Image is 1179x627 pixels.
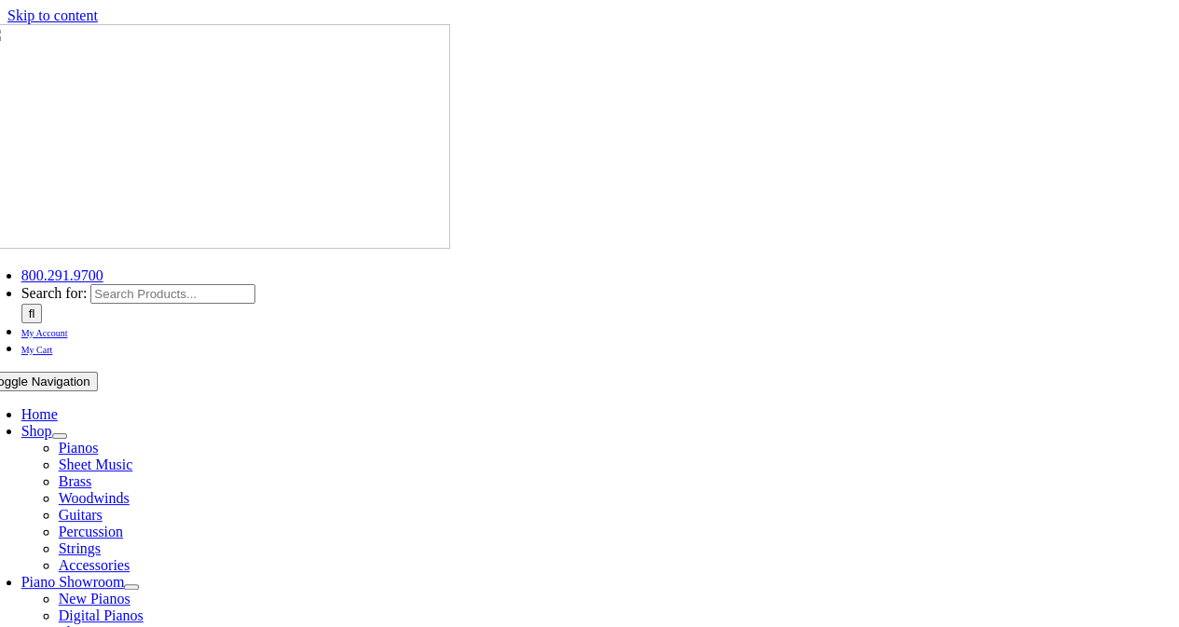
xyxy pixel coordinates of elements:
[21,406,58,422] a: Home
[21,574,125,590] a: Piano Showroom
[21,323,68,339] a: My Account
[59,540,101,556] a: Strings
[21,285,88,301] span: Search for:
[90,284,255,304] input: Search Products...
[7,7,98,23] a: Skip to content
[21,345,53,355] span: My Cart
[59,457,133,472] a: Sheet Music
[52,433,67,439] button: Open submenu of Shop
[59,524,123,539] a: Percussion
[21,340,53,356] a: My Cart
[124,584,139,590] button: Open submenu of Piano Showroom
[59,440,99,456] a: Pianos
[21,304,43,323] input: Search
[59,607,144,623] a: Digital Pianos
[59,473,92,489] a: Brass
[21,423,52,439] a: Shop
[59,490,130,506] a: Woodwinds
[21,267,103,283] a: 800.291.9700
[59,507,103,523] a: Guitars
[21,328,68,338] span: My Account
[59,557,130,573] a: Accessories
[59,591,130,607] a: New Pianos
